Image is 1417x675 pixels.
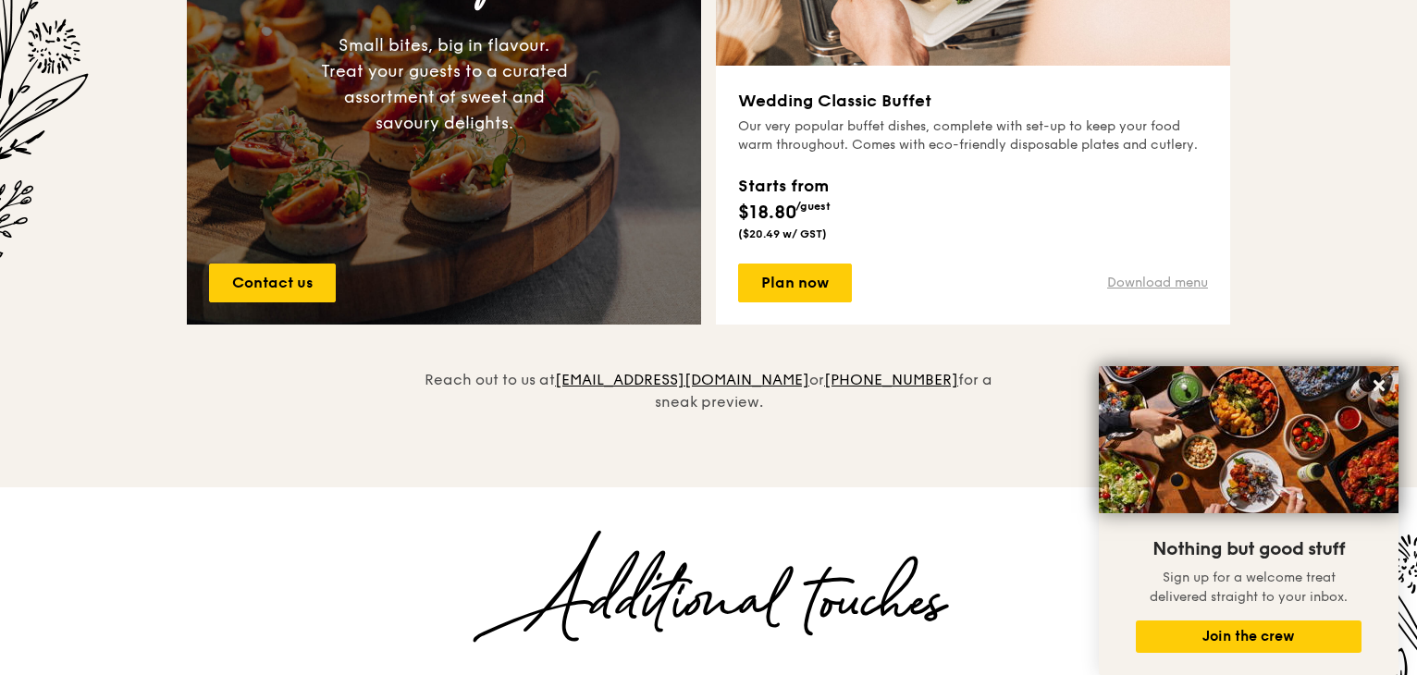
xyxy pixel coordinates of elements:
[320,32,568,136] div: Small bites, big in flavour. Treat your guests to a curated assortment of sweet and savoury delig...
[1136,620,1362,653] button: Join the crew
[824,371,958,388] a: [PHONE_NUMBER]
[1152,538,1345,560] span: Nothing but good stuff
[738,117,1208,154] div: Our very popular buffet dishes, complete with set-up to keep your food warm throughout. Comes wit...
[1364,371,1394,400] button: Close
[738,173,831,199] div: Starts from
[738,227,831,241] div: ($20.49 w/ GST)
[738,173,831,227] div: $18.80
[209,264,336,302] a: Contact us
[555,371,809,388] a: [EMAIL_ADDRESS][DOMAIN_NAME]
[738,88,1208,114] h3: Wedding Classic Buffet
[738,264,852,302] a: Plan now
[413,325,1004,413] div: Reach out to us at or for a sneak preview.
[1107,274,1208,292] a: Download menu
[1099,366,1399,513] img: DSC07876-Edit02-Large.jpeg
[795,200,831,213] span: /guest
[187,561,1230,644] div: Additional touches
[1150,570,1348,605] span: Sign up for a welcome treat delivered straight to your inbox.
